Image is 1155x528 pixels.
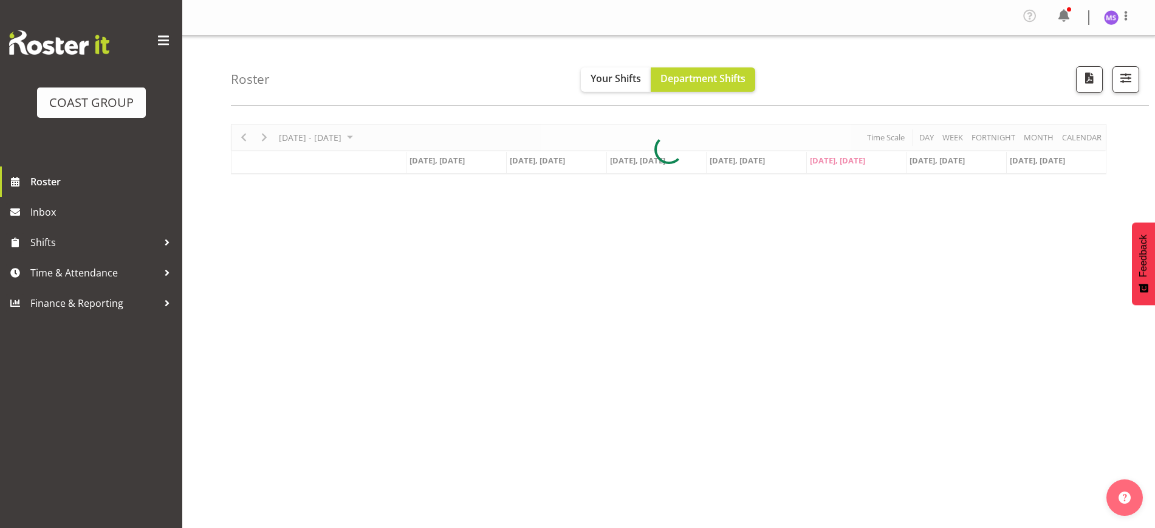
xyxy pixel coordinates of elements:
[30,264,158,282] span: Time & Attendance
[591,72,641,85] span: Your Shifts
[1119,492,1131,504] img: help-xxl-2.png
[1112,66,1139,93] button: Filter Shifts
[1132,222,1155,305] button: Feedback - Show survey
[1076,66,1103,93] button: Download a PDF of the roster according to the set date range.
[30,173,176,191] span: Roster
[1104,10,1119,25] img: maria-scarabino1133.jpg
[9,30,109,55] img: Rosterit website logo
[1138,235,1149,277] span: Feedback
[30,233,158,252] span: Shifts
[30,203,176,221] span: Inbox
[581,67,651,92] button: Your Shifts
[660,72,745,85] span: Department Shifts
[231,72,270,86] h4: Roster
[49,94,134,112] div: COAST GROUP
[651,67,755,92] button: Department Shifts
[30,294,158,312] span: Finance & Reporting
